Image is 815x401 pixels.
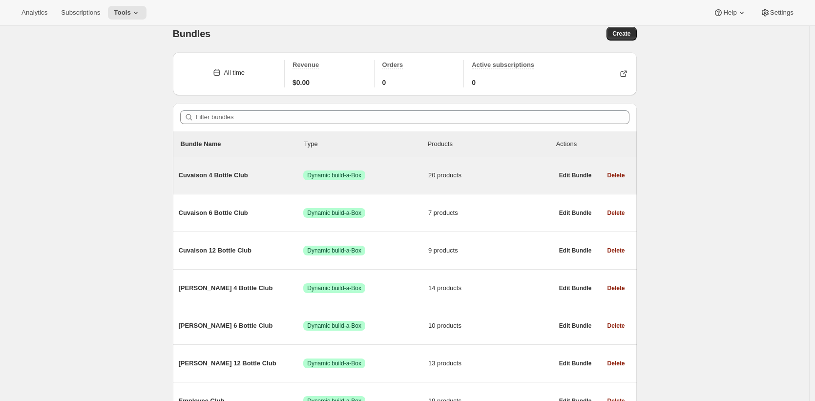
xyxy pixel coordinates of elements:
span: $0.00 [293,78,310,87]
span: Create [612,30,630,38]
div: Type [304,139,428,149]
span: Bundles [173,28,211,39]
span: Delete [607,359,625,367]
button: Delete [601,281,630,295]
span: 7 products [428,208,553,218]
span: Cuvaison 12 Bottle Club [179,246,304,255]
button: Settings [754,6,799,20]
span: Edit Bundle [559,322,592,330]
span: 10 products [428,321,553,331]
span: Dynamic build-a-Box [307,322,361,330]
span: Delete [607,209,625,217]
span: Delete [607,171,625,179]
span: Edit Bundle [559,359,592,367]
span: [PERSON_NAME] 4 Bottle Club [179,283,304,293]
div: Actions [556,139,629,149]
span: Dynamic build-a-Box [307,284,361,292]
span: Edit Bundle [559,284,592,292]
button: Help [708,6,752,20]
span: 14 products [428,283,553,293]
span: Dynamic build-a-Box [307,359,361,367]
span: Cuvaison 6 Bottle Club [179,208,304,218]
span: Active subscriptions [472,61,534,68]
button: Edit Bundle [553,169,598,182]
span: [PERSON_NAME] 12 Bottle Club [179,359,304,368]
button: Analytics [16,6,53,20]
p: Bundle Name [181,139,304,149]
button: Delete [601,169,630,182]
button: Tools [108,6,146,20]
button: Edit Bundle [553,319,598,333]
span: Edit Bundle [559,209,592,217]
span: 20 products [428,170,553,180]
span: 0 [382,78,386,87]
span: Delete [607,322,625,330]
button: Delete [601,319,630,333]
span: Dynamic build-a-Box [307,247,361,254]
span: Help [723,9,736,17]
button: Delete [601,244,630,257]
button: Create [606,27,636,41]
span: Dynamic build-a-Box [307,209,361,217]
span: Edit Bundle [559,247,592,254]
button: Edit Bundle [553,244,598,257]
div: Products [428,139,551,149]
span: Tools [114,9,131,17]
span: Revenue [293,61,319,68]
span: Subscriptions [61,9,100,17]
span: Orders [382,61,403,68]
span: 0 [472,78,476,87]
div: All time [224,68,245,78]
button: Edit Bundle [553,357,598,370]
button: Edit Bundle [553,206,598,220]
span: Analytics [21,9,47,17]
button: Delete [601,206,630,220]
span: Dynamic build-a-Box [307,171,361,179]
span: 9 products [428,246,553,255]
span: Delete [607,247,625,254]
button: Subscriptions [55,6,106,20]
span: [PERSON_NAME] 6 Bottle Club [179,321,304,331]
span: Settings [770,9,794,17]
span: Cuvaison 4 Bottle Club [179,170,304,180]
button: Edit Bundle [553,281,598,295]
button: Delete [601,357,630,370]
input: Filter bundles [196,110,629,124]
span: Edit Bundle [559,171,592,179]
span: Delete [607,284,625,292]
span: 13 products [428,359,553,368]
